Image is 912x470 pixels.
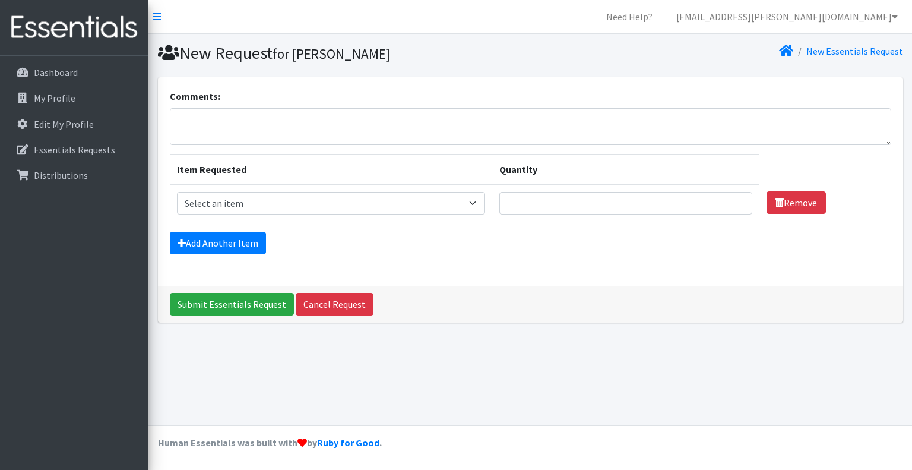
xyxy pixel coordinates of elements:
a: [EMAIL_ADDRESS][PERSON_NAME][DOMAIN_NAME] [667,5,907,29]
p: Dashboard [34,67,78,78]
input: Submit Essentials Request [170,293,294,316]
p: My Profile [34,92,75,104]
a: New Essentials Request [806,45,903,57]
p: Essentials Requests [34,144,115,156]
a: Need Help? [597,5,662,29]
a: Essentials Requests [5,138,144,162]
a: My Profile [5,86,144,110]
img: HumanEssentials [5,8,144,48]
p: Edit My Profile [34,118,94,130]
label: Comments: [170,89,220,103]
a: Ruby for Good [317,437,379,449]
small: for [PERSON_NAME] [273,45,390,62]
a: Edit My Profile [5,112,144,136]
a: Distributions [5,163,144,187]
a: Cancel Request [296,293,373,316]
a: Remove [767,191,826,214]
th: Quantity [492,154,759,184]
h1: New Request [158,43,526,64]
a: Dashboard [5,61,144,84]
a: Add Another Item [170,232,266,254]
p: Distributions [34,169,88,181]
strong: Human Essentials was built with by . [158,437,382,449]
th: Item Requested [170,154,493,184]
